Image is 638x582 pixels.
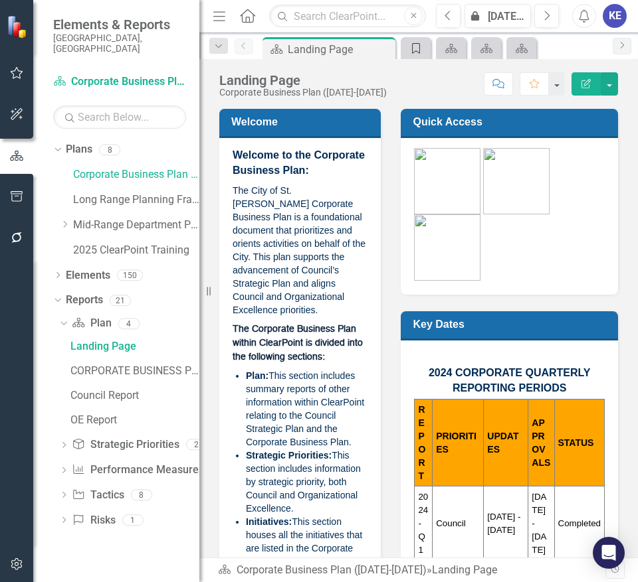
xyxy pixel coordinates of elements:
button: [DATE]-25 [465,4,531,28]
span: [DATE] - [DATE] [487,512,520,535]
div: Landing Page [432,563,497,576]
a: Reports [66,293,103,308]
p: The City of St. [PERSON_NAME] Corporate Business Plan is a foundational document that prioritizes... [233,181,368,319]
a: Risks [72,513,115,528]
strong: : [329,450,332,461]
div: OE Report [70,414,199,426]
a: Elements [66,268,110,283]
a: Corporate Business Plan ([DATE]-[DATE]) [53,74,186,90]
div: Council Report [70,390,199,401]
span: Elements & Reports [53,17,186,33]
a: Landing Page [67,336,199,357]
div: » [218,563,605,578]
a: Tactics [72,488,124,503]
h3: Quick Access [413,115,611,128]
span: Council [436,518,465,528]
a: Plans [66,142,92,157]
img: ClearPoint Strategy [7,15,30,38]
a: CORPORATE BUSINESS PLAN OVERVIEW [67,360,199,382]
a: 2025 ClearPoint Training [73,243,199,258]
div: CORPORATE BUSINESS PLAN OVERVIEW [70,365,199,377]
span: Welcome to the Corporate Business Plan: [233,149,365,176]
strong: Plan: [246,370,268,381]
th: APPROVALS [528,399,554,486]
li: This section includes summary reports of other information within ClearPoint relating to the Coun... [246,369,368,449]
div: Landing Page [70,340,199,352]
div: 4 [118,318,140,329]
li: This section houses all the initiatives that are listed in the Corporate Business Plan. [246,515,368,568]
th: STATUS [554,399,604,486]
div: 8 [99,144,120,155]
a: Strategic Priorities [72,437,179,453]
div: 2 [186,439,207,451]
a: Council Report [67,385,199,406]
img: CBP-green%20v2.png [414,148,480,214]
div: 8 [131,489,152,500]
a: Plan [72,316,111,331]
div: 150 [117,269,143,281]
span: [DATE] - [DATE] [532,492,546,555]
img: Training-green%20v2.png [414,214,480,281]
th: PRIORITIES [433,399,484,486]
th: REPORT [415,399,433,486]
strong: Strategic Priorities [246,450,329,461]
a: Long Range Planning Framework [73,192,199,208]
input: Search ClearPoint... [269,5,426,28]
span: 2024 - Q1 [418,492,428,555]
li: This section includes information by strategic priority, both Council and Organizational Excellence. [246,449,368,515]
span: 2024 CORPORATE QUARTERLY REPORTING PERIODS [429,367,591,394]
h3: Key Dates [413,318,611,330]
span: The Corporate Business Plan within ClearPoint is divided into the following sections: [233,325,363,362]
a: Performance Measures [72,463,203,478]
input: Search Below... [53,106,186,129]
div: 1 [122,514,144,526]
div: Landing Page [288,41,392,58]
a: Mid-Range Department Plans [73,218,199,233]
a: OE Report [67,409,199,431]
a: Corporate Business Plan ([DATE]-[DATE]) [237,563,427,576]
div: 21 [110,295,131,306]
button: KE [603,4,627,28]
span: Completed [558,518,601,528]
a: Corporate Business Plan ([DATE]-[DATE]) [73,167,199,182]
th: UPDATES [484,399,528,486]
div: Open Intercom Messenger [593,537,625,569]
div: Corporate Business Plan ([DATE]-[DATE]) [219,88,387,98]
small: [GEOGRAPHIC_DATA], [GEOGRAPHIC_DATA] [53,33,186,54]
h3: Welcome [231,115,373,128]
div: Landing Page [219,73,387,88]
img: Assignments.png [483,148,550,214]
strong: Initiatives: [246,516,292,527]
div: [DATE]-25 [469,9,526,25]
